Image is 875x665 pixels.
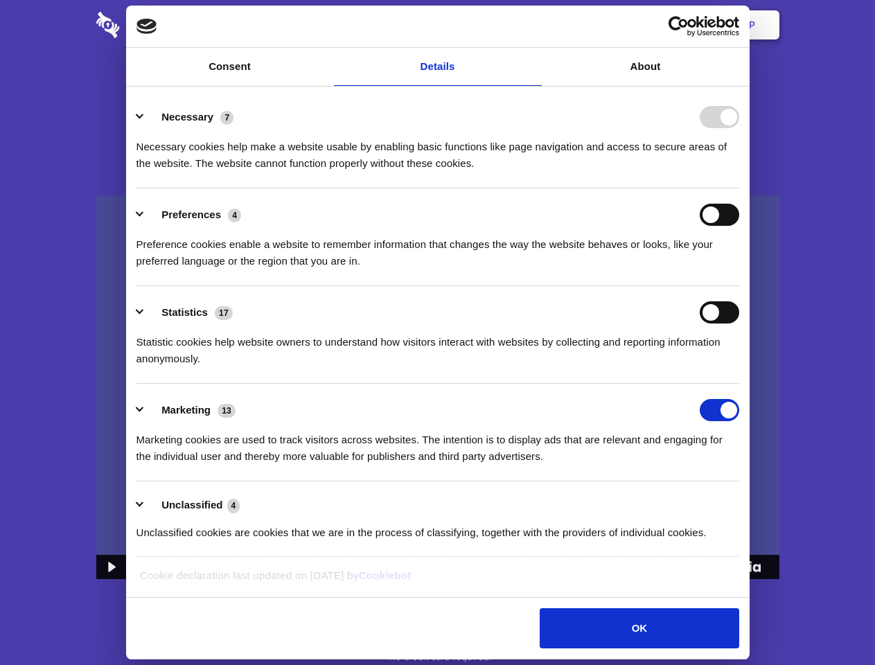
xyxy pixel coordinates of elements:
div: Marketing cookies are used to track visitors across websites. The intention is to display ads tha... [136,421,739,465]
span: 17 [215,306,233,320]
button: Statistics (17) [136,301,242,323]
span: 4 [227,499,240,513]
button: Unclassified (4) [136,497,249,514]
img: Sharesecret [96,195,779,580]
div: Necessary cookies help make a website usable by enabling basic functions like page navigation and... [136,128,739,172]
div: Preference cookies enable a website to remember information that changes the way the website beha... [136,226,739,269]
label: Statistics [161,306,208,318]
span: 4 [228,209,241,222]
img: logo [136,19,157,34]
a: Pricing [407,3,467,46]
div: Cookie declaration last updated on [DATE] by [130,567,745,594]
iframe: Drift Widget Chat Controller [806,596,858,648]
button: Marketing (13) [136,399,245,421]
h4: Auto-redaction of sensitive data, encrypted data sharing and self-destructing private chats. Shar... [96,126,779,172]
button: OK [540,608,739,648]
a: Contact [562,3,626,46]
h1: Eliminate Slack Data Loss. [96,62,779,112]
div: Statistic cookies help website owners to understand how visitors interact with websites by collec... [136,323,739,367]
a: About [542,48,750,86]
button: Play Video [96,555,125,579]
a: Usercentrics Cookiebot - opens in a new window [618,16,739,37]
label: Preferences [161,209,221,220]
a: Cookiebot [359,569,412,581]
img: logo-wordmark-white-trans-d4663122ce5f474addd5e946df7df03e33cb6a1c49d2221995e7729f52c070b2.svg [96,12,215,38]
a: Login [628,3,689,46]
label: Marketing [161,404,211,416]
span: 7 [220,111,233,125]
button: Preferences (4) [136,204,250,226]
button: Necessary (7) [136,106,242,128]
span: 13 [218,404,236,418]
a: Consent [126,48,334,86]
a: Details [334,48,542,86]
div: Unclassified cookies are cookies that we are in the process of classifying, together with the pro... [136,514,739,541]
label: Necessary [161,111,213,123]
